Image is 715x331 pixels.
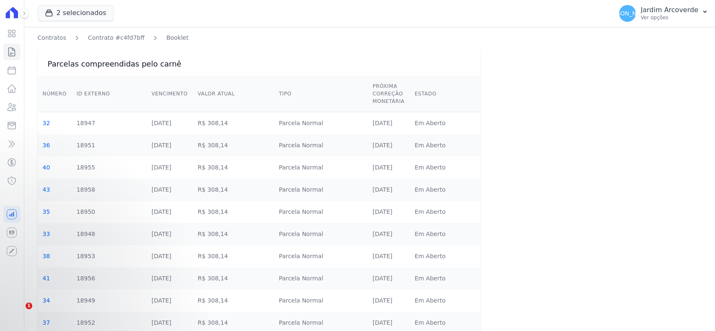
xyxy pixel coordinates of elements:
td: R$ 308,14 [193,223,274,245]
td: Parcela Normal [274,245,368,267]
td: [DATE] [147,134,193,157]
a: Booklet [166,33,188,42]
td: 18955 [72,157,147,179]
td: Parcela Normal [274,179,368,201]
th: Valor Atual [193,76,274,112]
td: 18953 [72,245,147,267]
td: [DATE] [367,245,409,267]
td: [DATE] [367,290,409,312]
a: 37 [43,319,50,326]
th: Vencimento [147,76,193,112]
td: [DATE] [367,179,409,201]
td: Parcela Normal [274,290,368,312]
a: 43 [43,186,50,193]
td: R$ 308,14 [193,179,274,201]
a: 40 [43,164,50,171]
td: 18947 [72,112,147,135]
td: Em Aberto [410,157,480,179]
td: R$ 308,14 [193,290,274,312]
td: R$ 308,14 [193,201,274,223]
td: [DATE] [147,223,193,245]
td: Em Aberto [410,112,480,135]
td: [DATE] [367,267,409,290]
th: Tipo [274,76,368,112]
th: Estado [410,76,480,112]
th: ID Externo [72,76,147,112]
td: Parcela Normal [274,201,368,223]
iframe: Intercom live chat [8,303,28,323]
td: [DATE] [147,179,193,201]
td: 18951 [72,134,147,157]
td: R$ 308,14 [193,267,274,290]
p: Ver opções [641,14,698,21]
td: Parcela Normal [274,134,368,157]
td: [DATE] [367,134,409,157]
td: Em Aberto [410,201,480,223]
td: Em Aberto [410,290,480,312]
td: Em Aberto [410,245,480,267]
td: [DATE] [147,157,193,179]
td: [DATE] [147,201,193,223]
td: [DATE] [367,201,409,223]
td: Parcela Normal [274,267,368,290]
td: 18948 [72,223,147,245]
td: [DATE] [367,112,409,135]
iframe: Intercom notifications mensagem [6,250,174,308]
a: 35 [43,208,50,215]
td: R$ 308,14 [193,112,274,135]
td: R$ 308,14 [193,245,274,267]
td: R$ 308,14 [193,134,274,157]
td: Parcela Normal [274,223,368,245]
td: [DATE] [367,157,409,179]
td: [DATE] [367,223,409,245]
td: [DATE] [147,112,193,135]
td: Em Aberto [410,223,480,245]
td: Parcela Normal [274,112,368,135]
td: Em Aberto [410,134,480,157]
span: translation missing: pt-BR.manager.contracts.booklets.new.booklet [166,34,188,41]
td: Em Aberto [410,179,480,201]
th: Próxima Correção Monetária [367,76,409,112]
td: R$ 308,14 [193,157,274,179]
td: Em Aberto [410,267,480,290]
h3: Parcelas compreendidas pelo carnê [48,59,470,69]
a: 36 [43,142,50,149]
td: Parcela Normal [274,157,368,179]
td: 18950 [72,201,147,223]
th: Número [38,76,72,112]
button: [PERSON_NAME] Jardim Arcoverde Ver opções [612,2,715,25]
button: 2 selecionados [38,5,114,21]
td: [DATE] [147,245,193,267]
p: Jardim Arcoverde [641,6,698,14]
span: [PERSON_NAME] [603,10,651,16]
a: Contrato #c4fd7bff [88,33,145,42]
a: 32 [43,120,50,126]
a: Contratos [38,33,66,42]
a: 33 [43,231,50,237]
td: 18958 [72,179,147,201]
nav: Breadcrumb [38,33,480,42]
span: 1 [26,303,32,309]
